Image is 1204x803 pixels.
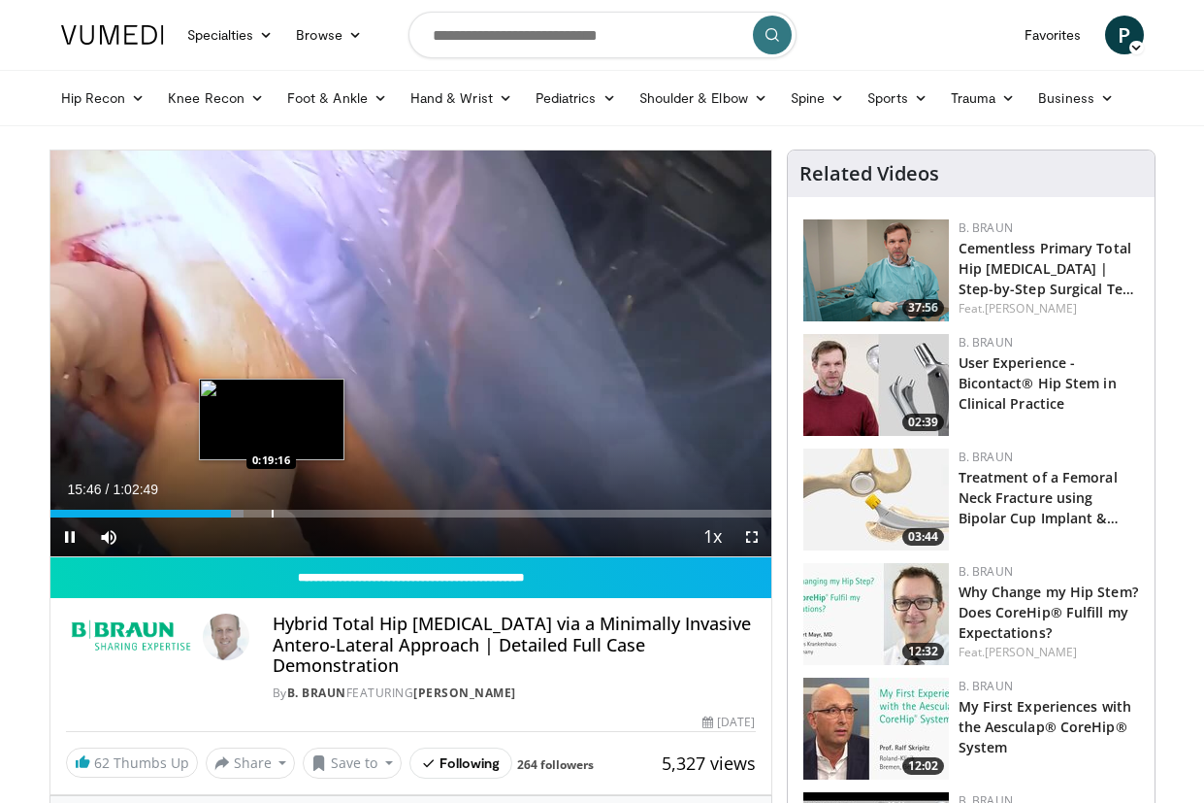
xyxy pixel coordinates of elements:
[902,643,944,660] span: 12:32
[206,748,296,779] button: Share
[1105,16,1144,54] a: P
[902,528,944,546] span: 03:44
[66,614,195,660] img: B. Braun
[1026,79,1125,117] a: Business
[902,757,944,775] span: 12:02
[662,752,756,775] span: 5,327 views
[176,16,285,54] a: Specialties
[50,518,89,556] button: Pause
[273,614,756,677] h4: Hybrid Total Hip [MEDICAL_DATA] via a Minimally Invasive Antero-Lateral Approach | Detailed Full ...
[803,449,949,551] img: dd541074-bb98-4b7d-853b-83c717806bb5.jpg.150x105_q85_crop-smart_upscale.jpg
[803,334,949,436] a: 02:39
[276,79,399,117] a: Foot & Ankle
[959,449,1013,465] a: B. Braun
[694,518,732,556] button: Playback Rate
[113,482,158,497] span: 1:02:49
[803,563,949,665] img: 91b111a7-5173-4914-9915-8ee52757365d.jpg.150x105_q85_crop-smart_upscale.jpg
[803,449,949,551] a: 03:44
[50,151,771,557] video-js: Video Player
[803,678,949,780] img: d73e04c3-288b-4a17-9b46-60ae1f641967.jpg.150x105_q85_crop-smart_upscale.jpg
[156,79,276,117] a: Knee Recon
[517,756,594,773] a: 264 followers
[732,518,771,556] button: Fullscreen
[959,300,1139,318] div: Feat.
[959,563,1013,580] a: B. Braun
[94,753,110,772] span: 62
[628,79,779,117] a: Shoulder & Elbow
[959,697,1132,756] a: My First Experiences with the Aesculap® CoreHip® System
[959,468,1119,527] a: Treatment of a Femoral Neck Fracture using Bipolar Cup Implant &…
[1013,16,1093,54] a: Favorites
[702,714,755,731] div: [DATE]
[203,614,249,660] img: Avatar
[399,79,524,117] a: Hand & Wrist
[524,79,628,117] a: Pediatrics
[959,334,1013,351] a: B. Braun
[959,644,1139,661] div: Feat.
[959,353,1117,413] a: User Experience - Bicontact® Hip Stem in Clinical Practice
[959,678,1013,694] a: B. Braun
[199,379,344,460] img: image.jpeg
[408,12,797,58] input: Search topics, interventions
[68,482,102,497] span: 15:46
[409,748,513,779] button: Following
[779,79,856,117] a: Spine
[303,748,402,779] button: Save to
[803,563,949,665] a: 12:32
[985,644,1077,660] a: [PERSON_NAME]
[284,16,374,54] a: Browse
[902,299,944,317] span: 37:56
[287,685,346,701] a: B. Braun
[61,25,164,45] img: VuMedi Logo
[799,162,939,185] h4: Related Videos
[803,219,949,321] img: 0732e846-dfaf-48e4-92d8-164ee1b1b95b.png.150x105_q85_crop-smart_upscale.png
[803,678,949,780] a: 12:02
[959,583,1138,642] a: Why Change my Hip Stem? Does CoreHip® Fulfill my Expectations?
[66,748,198,778] a: 62 Thumbs Up
[49,79,157,117] a: Hip Recon
[803,219,949,321] a: 37:56
[959,219,1013,236] a: B. Braun
[902,414,944,431] span: 02:39
[89,518,128,556] button: Mute
[939,79,1027,117] a: Trauma
[273,685,756,702] div: By FEATURING
[856,79,939,117] a: Sports
[959,239,1135,298] a: Cementless Primary Total Hip [MEDICAL_DATA] | Step-by-Step Surgical Te…
[985,300,1077,317] a: [PERSON_NAME]
[50,510,771,518] div: Progress Bar
[413,685,516,701] a: [PERSON_NAME]
[803,334,949,436] img: 0db22b30-d533-42c0-80d5-28c8f312f1a0.150x105_q85_crop-smart_upscale.jpg
[106,482,110,497] span: /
